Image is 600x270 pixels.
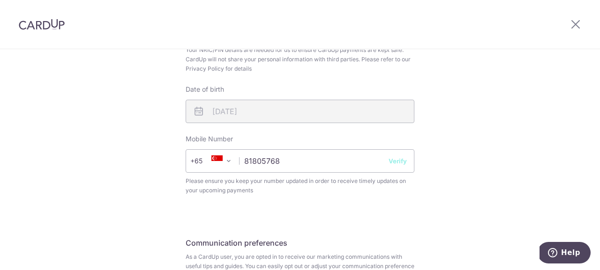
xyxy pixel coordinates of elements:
[190,155,216,167] span: +65
[389,156,407,166] button: Verify
[193,155,216,167] span: +65
[186,85,224,94] label: Date of birth
[19,19,65,30] img: CardUp
[186,237,414,248] h5: Communication preferences
[186,45,414,73] span: Your NRIC/FIN details are needed for us to ensure CardUp payments are kept safe. CardUp will not ...
[540,242,591,265] iframe: Opens a widget where you can find more information
[186,134,233,144] label: Mobile Number
[186,176,414,195] span: Please ensure you keep your number updated in order to receive timely updates on your upcoming pa...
